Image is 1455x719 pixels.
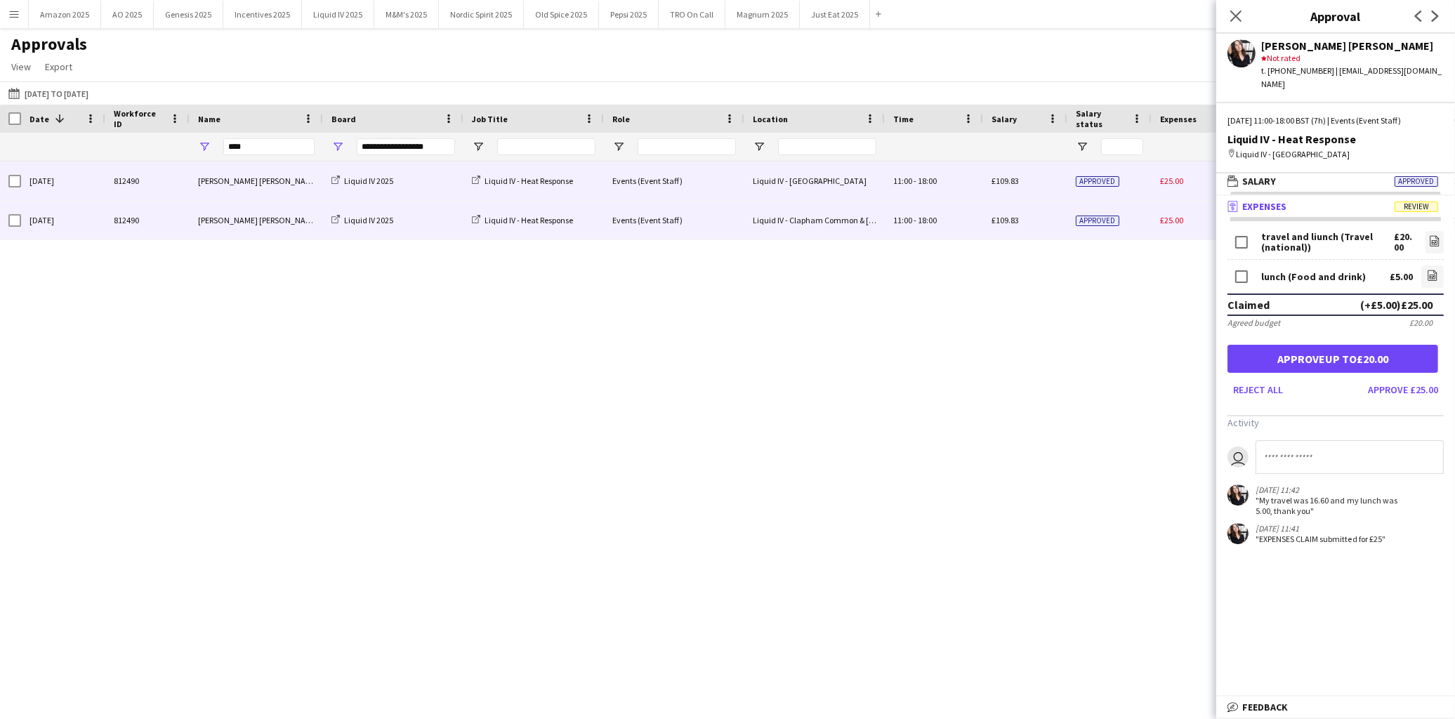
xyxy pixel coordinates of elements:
[223,1,302,28] button: Incentives 2025
[1160,215,1183,225] span: £25.00
[39,58,78,76] a: Export
[1256,484,1400,495] div: [DATE] 11:42
[472,215,573,225] a: Liquid IV - Heat Response
[1076,216,1119,226] span: Approved
[472,114,508,124] span: Job Title
[331,215,393,225] a: Liquid IV 2025
[485,176,573,186] span: Liquid IV - Heat Response
[105,161,190,200] div: 812490
[599,1,659,28] button: Pepsi 2025
[29,1,101,28] button: Amazon 2025
[1394,232,1417,253] div: £20.00
[1360,298,1433,312] div: (+£5.00) £25.00
[472,176,573,186] a: Liquid IV - Heat Response
[21,201,105,239] div: [DATE]
[918,176,937,186] span: 18:00
[344,215,393,225] span: Liquid IV 2025
[1256,523,1385,534] div: [DATE] 11:41
[1101,138,1143,155] input: Salary status Filter Input
[1256,534,1385,544] div: "EXPENSES CLAIM submitted for £25"
[612,114,630,124] span: Role
[1362,378,1444,401] button: Approve £25.00
[1261,52,1444,65] div: Not rated
[1216,7,1455,25] h3: Approval
[1261,39,1444,52] div: [PERSON_NAME] [PERSON_NAME]
[744,201,885,239] div: Liquid IV - Clapham Common & [GEOGRAPHIC_DATA]
[1261,272,1366,282] div: lunch (Food and drink)
[1216,697,1455,718] mat-expansion-panel-header: Feedback
[914,176,916,186] span: -
[331,114,356,124] span: Board
[753,114,788,124] span: Location
[992,176,1019,186] span: £109.83
[1216,217,1455,562] div: ExpensesReview
[11,60,31,73] span: View
[1395,176,1438,187] span: Approved
[472,140,485,153] button: Open Filter Menu
[659,1,725,28] button: TRO On Call
[914,215,916,225] span: -
[753,140,765,153] button: Open Filter Menu
[1076,176,1119,187] span: Approved
[198,140,211,153] button: Open Filter Menu
[6,58,37,76] a: View
[1076,140,1088,153] button: Open Filter Menu
[1227,378,1289,401] button: Reject all
[604,201,744,239] div: Events (Event Staff)
[1242,200,1286,213] span: Expenses
[1216,196,1455,217] mat-expansion-panel-header: ExpensesReview
[524,1,599,28] button: Old Spice 2025
[6,85,91,102] button: [DATE] to [DATE]
[744,161,885,200] div: Liquid IV - [GEOGRAPHIC_DATA]
[1227,484,1249,506] app-user-avatar: Ella Taylor Bliss
[1227,114,1444,127] div: [DATE] 11:00-18:00 BST (7h) | Events (Event Staff)
[918,215,937,225] span: 18:00
[778,138,876,155] input: Location Filter Input
[1216,171,1455,192] mat-expansion-panel-header: SalaryApproved
[1242,701,1288,713] span: Feedback
[439,1,524,28] button: Nordic Spirit 2025
[1395,202,1438,212] span: Review
[223,138,315,155] input: Name Filter Input
[1227,317,1280,328] div: Agreed budget
[1256,495,1400,516] div: "My travel was 16.60 and my lunch was 5.00, thank you"
[331,140,344,153] button: Open Filter Menu
[105,201,190,239] div: 812490
[1227,523,1249,544] app-user-avatar: Ella Taylor Bliss
[198,114,220,124] span: Name
[800,1,870,28] button: Just Eat 2025
[101,1,154,28] button: AO 2025
[1242,175,1276,187] span: Salary
[1160,176,1183,186] span: £25.00
[190,161,323,200] div: [PERSON_NAME] [PERSON_NAME]
[485,215,573,225] span: Liquid IV - Heat Response
[497,138,595,155] input: Job Title Filter Input
[604,161,744,200] div: Events (Event Staff)
[992,215,1019,225] span: £109.83
[893,176,912,186] span: 11:00
[374,1,439,28] button: M&M's 2025
[1227,416,1444,429] h3: Activity
[1261,232,1394,253] div: travel and liunch (Travel (national))
[612,140,625,153] button: Open Filter Menu
[893,114,914,124] span: Time
[344,176,393,186] span: Liquid IV 2025
[1227,345,1438,373] button: Approveup to£20.00
[1227,133,1444,145] div: Liquid IV - Heat Response
[1409,317,1433,328] div: £20.00
[45,60,72,73] span: Export
[29,114,49,124] span: Date
[1076,108,1126,129] span: Salary status
[992,114,1017,124] span: Salary
[114,108,164,129] span: Workforce ID
[1390,272,1413,282] div: £5.00
[21,161,105,200] div: [DATE]
[893,215,912,225] span: 11:00
[1227,298,1270,312] div: Claimed
[638,138,736,155] input: Role Filter Input
[1160,114,1197,124] span: Expenses
[1227,148,1444,161] div: Liquid IV - [GEOGRAPHIC_DATA]
[725,1,800,28] button: Magnum 2025
[154,1,223,28] button: Genesis 2025
[190,201,323,239] div: [PERSON_NAME] [PERSON_NAME]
